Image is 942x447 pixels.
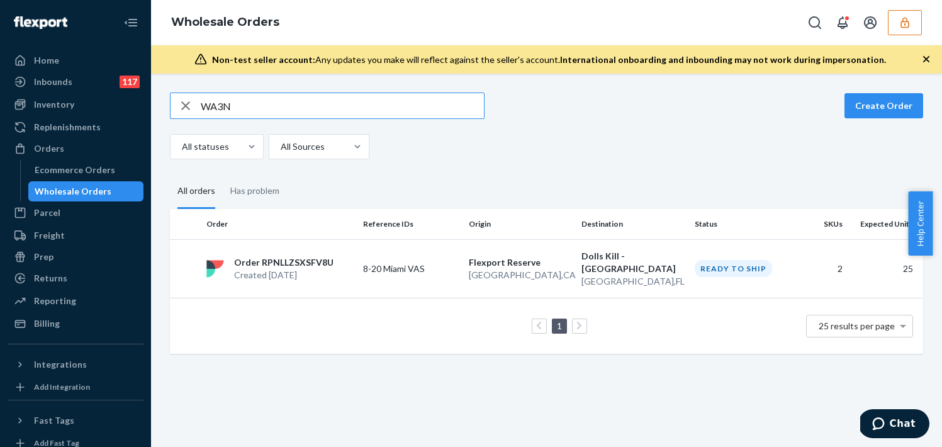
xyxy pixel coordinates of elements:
td: 25 [848,239,923,298]
p: 8-20 Miami VAS [363,263,459,275]
div: Reporting [34,295,76,307]
a: Inventory [8,94,143,115]
a: Inbounds117 [8,72,143,92]
button: Fast Tags [8,410,143,431]
a: Parcel [8,203,143,223]
a: Replenishments [8,117,143,137]
span: Non-test seller account: [212,54,315,65]
button: Open Search Box [802,10,827,35]
button: Integrations [8,354,143,375]
ol: breadcrumbs [161,4,289,41]
input: All statuses [181,140,182,153]
a: Freight [8,225,143,246]
a: Reporting [8,291,143,311]
td: 2 [795,239,848,298]
div: Billing [34,317,60,330]
a: Ecommerce Orders [28,160,144,180]
div: Parcel [34,207,60,219]
p: Dolls Kill - [GEOGRAPHIC_DATA] [581,250,685,275]
button: Open notifications [830,10,855,35]
img: flexport logo [206,260,224,278]
span: 25 results per page [819,320,895,331]
p: Order RPNLLZSXSFV8U [234,256,334,269]
a: Wholesale Orders [171,15,279,29]
p: Created [DATE] [234,269,334,281]
input: All Sources [279,140,281,153]
a: Wholesale Orders [28,181,144,201]
th: Order [201,209,358,239]
a: Prep [8,247,143,267]
th: Status [690,209,795,239]
iframe: Opens a widget where you can chat to one of our agents [860,409,929,441]
div: All orders [177,174,215,209]
span: International onboarding and inbounding may not work during impersonation. [560,54,886,65]
a: Add Integration [8,380,143,395]
p: [GEOGRAPHIC_DATA] , FL [581,275,685,288]
div: Home [34,54,59,67]
div: Returns [34,272,67,285]
button: Help Center [908,191,933,256]
p: [GEOGRAPHIC_DATA] , CA [469,269,572,281]
div: Any updates you make will reflect against the seller's account. [212,54,886,66]
a: Billing [8,314,143,334]
div: Ready to ship [695,260,772,277]
th: Reference IDs [358,209,464,239]
div: Wholesale Orders [35,185,111,198]
th: Expected Units [848,209,923,239]
div: Has problem [230,174,279,207]
a: Returns [8,268,143,288]
div: 117 [120,76,140,88]
div: Orders [34,142,64,155]
div: Inbounds [34,76,72,88]
a: Page 1 is your current page [554,320,564,331]
div: Ecommerce Orders [35,164,115,176]
th: SKUs [795,209,848,239]
input: Search orders [201,93,484,118]
th: Origin [464,209,577,239]
div: Prep [34,251,53,263]
div: Integrations [34,358,87,371]
p: Flexport Reserve [469,256,572,269]
div: Freight [34,229,65,242]
div: Add Integration [34,382,90,392]
button: Close Navigation [118,10,143,35]
a: Orders [8,139,143,159]
div: Inventory [34,98,74,111]
img: Flexport logo [14,16,67,29]
a: Home [8,50,143,71]
div: Fast Tags [34,414,74,427]
th: Destination [576,209,690,239]
button: Create Order [844,93,923,118]
button: Open account menu [858,10,883,35]
div: Replenishments [34,121,101,133]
